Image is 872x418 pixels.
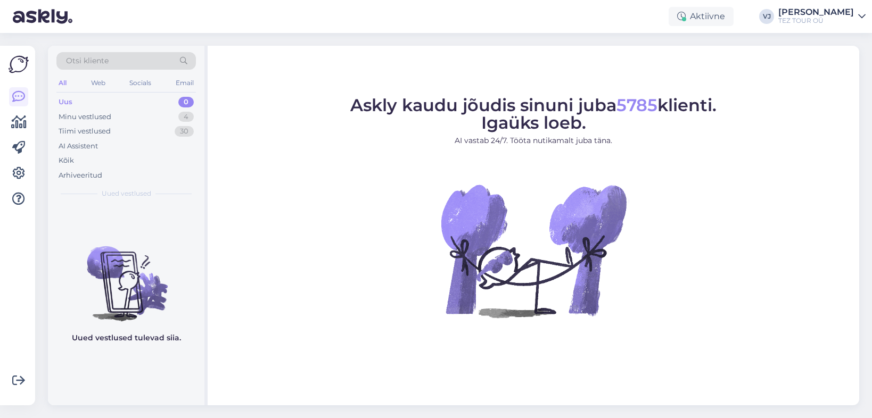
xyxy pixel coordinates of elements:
div: Tiimi vestlused [59,126,111,137]
div: [PERSON_NAME] [778,8,854,16]
p: Uued vestlused tulevad siia. [72,332,181,344]
span: Askly kaudu jõudis sinuni juba klienti. Igaüks loeb. [350,95,717,133]
div: 30 [175,126,194,137]
span: Uued vestlused [102,189,151,198]
div: VJ [759,9,774,24]
img: No chats [48,227,204,323]
img: Askly Logo [9,54,29,74]
div: Email [174,76,196,90]
a: [PERSON_NAME]TEZ TOUR OÜ [778,8,866,25]
div: 4 [178,112,194,122]
div: 0 [178,97,194,107]
div: Web [89,76,108,90]
img: No Chat active [438,155,629,346]
div: AI Assistent [59,141,98,152]
div: All [56,76,69,90]
span: 5785 [616,95,657,115]
div: Aktiivne [669,7,734,26]
div: Minu vestlused [59,112,111,122]
div: Kõik [59,155,74,166]
div: TEZ TOUR OÜ [778,16,854,25]
div: Uus [59,97,72,107]
span: Otsi kliente [66,55,109,66]
div: Socials [127,76,153,90]
div: Arhiveeritud [59,170,102,181]
p: AI vastab 24/7. Tööta nutikamalt juba täna. [350,135,717,146]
